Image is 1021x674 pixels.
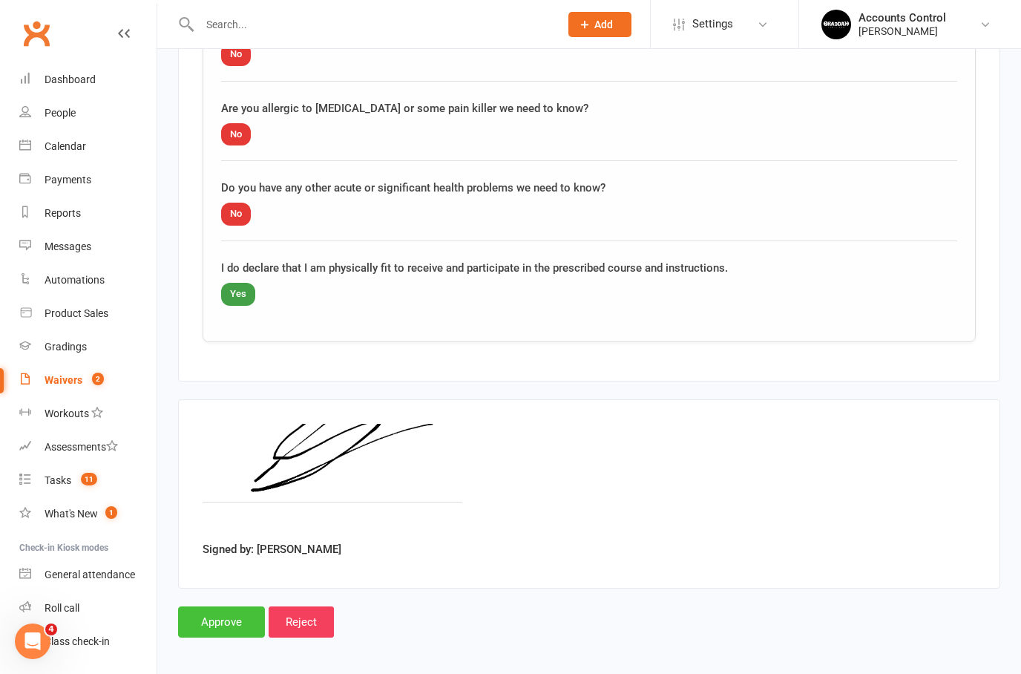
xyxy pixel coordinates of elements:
[178,606,265,638] input: Approve
[45,441,118,453] div: Assessments
[19,230,157,264] a: Messages
[221,179,957,197] div: Do you have any other acute or significant health problems we need to know?
[45,408,89,419] div: Workouts
[221,43,251,66] span: No
[221,123,251,146] span: No
[203,424,462,535] img: image1757634094.png
[195,14,549,35] input: Search...
[221,203,251,226] span: No
[45,140,86,152] div: Calendar
[19,397,157,431] a: Workouts
[859,11,946,24] div: Accounts Control
[692,7,733,41] span: Settings
[203,540,341,558] label: Signed by: [PERSON_NAME]
[45,341,87,353] div: Gradings
[19,297,157,330] a: Product Sales
[19,264,157,297] a: Automations
[19,364,157,397] a: Waivers 2
[15,624,50,659] iframe: Intercom live chat
[19,431,157,464] a: Assessments
[92,373,104,385] span: 2
[45,73,96,85] div: Dashboard
[19,625,157,658] a: Class kiosk mode
[45,474,71,486] div: Tasks
[45,174,91,186] div: Payments
[19,63,157,96] a: Dashboard
[45,107,76,119] div: People
[19,130,157,163] a: Calendar
[594,19,613,30] span: Add
[105,506,117,519] span: 1
[221,259,957,277] div: I do declare that I am physically fit to receive and participate in the prescribed course and ins...
[45,307,108,319] div: Product Sales
[19,464,157,497] a: Tasks 11
[221,283,255,306] span: Yes
[45,624,57,635] span: 4
[45,635,110,647] div: Class check-in
[19,558,157,592] a: General attendance kiosk mode
[45,508,98,520] div: What's New
[19,197,157,230] a: Reports
[269,606,334,638] input: Reject
[19,497,157,531] a: What's New1
[19,330,157,364] a: Gradings
[45,569,135,580] div: General attendance
[221,99,957,117] div: Are you allergic to [MEDICAL_DATA] or some pain killer we need to know?
[19,163,157,197] a: Payments
[45,207,81,219] div: Reports
[568,12,631,37] button: Add
[45,241,91,252] div: Messages
[821,10,851,39] img: thumb_image1701918351.png
[81,473,97,485] span: 11
[45,602,79,614] div: Roll call
[45,374,82,386] div: Waivers
[19,592,157,625] a: Roll call
[18,15,55,52] a: Clubworx
[19,96,157,130] a: People
[45,274,105,286] div: Automations
[859,24,946,38] div: [PERSON_NAME]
